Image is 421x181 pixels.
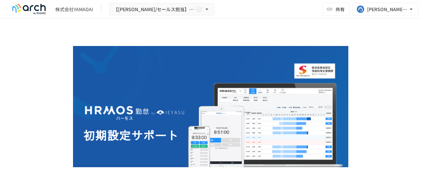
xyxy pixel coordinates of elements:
img: logo-default@2x-9cf2c760.svg [8,4,50,14]
button: [PERSON_NAME][EMAIL_ADDRESS][DOMAIN_NAME] [353,3,418,16]
button: 【[PERSON_NAME]/セールス担当】株式会社YAMADAI様_初期設定サポート [109,3,214,16]
div: [PERSON_NAME][EMAIL_ADDRESS][DOMAIN_NAME] [367,5,408,13]
img: GdztLVQAPnGLORo409ZpmnRQckwtTrMz8aHIKJZF2AQ [73,46,348,181]
span: 共有 [335,6,345,13]
button: 共有 [322,3,350,16]
span: 【[PERSON_NAME]/セールス担当】株式会社YAMADAI様_初期設定サポート [113,5,194,13]
div: 株式会社YAMADAI [55,6,93,13]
